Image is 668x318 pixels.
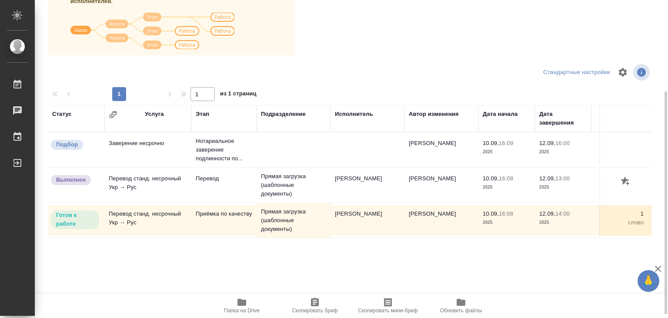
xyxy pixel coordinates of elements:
div: Дата завершения [539,110,587,127]
p: Перевод [196,174,252,183]
div: split button [541,66,612,79]
p: 2025 [483,183,531,192]
p: 0 [596,139,644,148]
p: 2025 [539,148,587,156]
td: [PERSON_NAME] [331,205,404,236]
span: Скопировать бриф [292,308,337,314]
td: [PERSON_NAME] [404,135,478,165]
p: 10.09, [483,175,499,182]
p: Приёмка по качеству [196,210,252,218]
p: Готов к работе [56,211,94,228]
p: слово [596,183,644,192]
div: Подразделение [261,110,306,118]
td: [PERSON_NAME] [404,170,478,200]
button: Скопировать мини-бриф [351,294,424,318]
td: [PERSON_NAME] [404,205,478,236]
p: 2025 [539,218,587,227]
p: 16:08 [499,175,513,182]
p: 12.09, [539,140,555,146]
div: Автор изменения [409,110,458,118]
div: Услуга [145,110,164,118]
td: [PERSON_NAME] [331,170,404,200]
span: Посмотреть информацию [633,64,651,81]
p: Выполнен [56,176,86,184]
p: 2025 [539,183,587,192]
p: 16:00 [555,140,570,146]
td: Прямая загрузка (шаблонные документы) [257,203,331,238]
button: Обновить файлы [424,294,498,318]
p: 12.09, [539,210,555,217]
button: Добавить оценку [618,174,633,189]
span: 🙏 [641,272,656,290]
button: Скопировать бриф [278,294,351,318]
span: Обновить файлы [440,308,482,314]
td: Перевод станд. несрочный Укр → Рус [104,170,191,200]
p: 2025 [483,218,531,227]
td: Перевод станд. несрочный Укр → Рус [104,205,191,236]
span: Настроить таблицу [612,62,633,83]
p: 14:00 [555,210,570,217]
p: 13:00 [555,175,570,182]
td: Заверение несрочно [104,135,191,165]
div: Статус [52,110,72,118]
p: 1 [596,210,644,218]
button: Сгруппировать [109,110,117,119]
div: Исполнитель [335,110,373,118]
td: Прямая загрузка (шаблонные документы) [257,168,331,203]
div: Этап [196,110,209,118]
span: Скопировать мини-бриф [358,308,417,314]
p: 16:09 [499,140,513,146]
p: Нотариальное заверение подлинности по... [196,137,252,163]
span: из 1 страниц [220,88,257,101]
p: 10.09, [483,140,499,146]
p: 2025 [483,148,531,156]
p: 1 [596,174,644,183]
button: Папка на Drive [205,294,278,318]
button: 🙏 [638,270,659,292]
p: 10.09, [483,210,499,217]
p: 12.09, [539,175,555,182]
span: Папка на Drive [224,308,260,314]
p: Подбор [56,140,78,149]
div: Дата начала [483,110,518,118]
p: 16:08 [499,210,513,217]
p: док. [596,148,644,156]
p: слово [596,218,644,227]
